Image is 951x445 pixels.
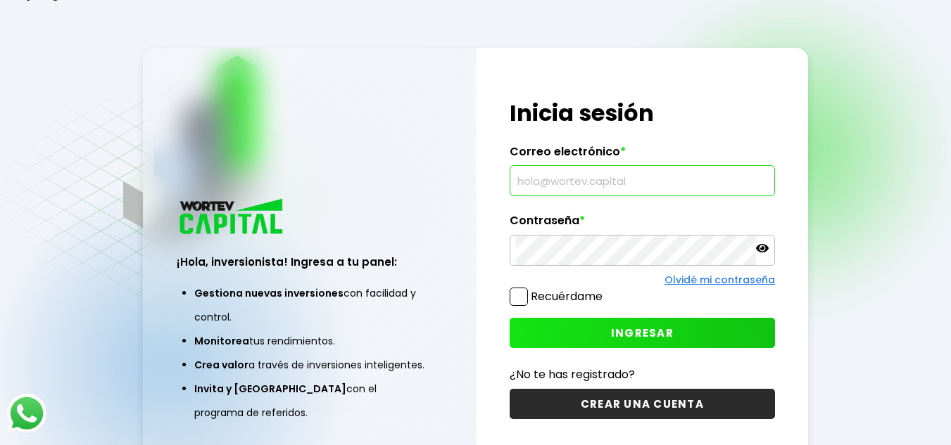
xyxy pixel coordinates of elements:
h1: Inicia sesión [510,96,776,130]
label: Recuérdame [531,288,603,304]
label: Correo electrónico [510,145,776,166]
h3: ¡Hola, inversionista! Ingresa a tu panel: [177,254,443,270]
span: Invita y [GEOGRAPHIC_DATA] [194,382,346,396]
li: tus rendimientos. [194,329,425,353]
p: ¿No te has registrado? [510,366,776,383]
label: Contraseña [510,214,776,235]
button: INGRESAR [510,318,776,348]
li: con el programa de referidos. [194,377,425,425]
li: a través de inversiones inteligentes. [194,353,425,377]
span: Monitorea [194,334,249,348]
a: ¿No te has registrado?CREAR UNA CUENTA [510,366,776,419]
li: con facilidad y control. [194,281,425,329]
span: Gestiona nuevas inversiones [194,286,344,300]
img: logo_wortev_capital [177,197,288,238]
button: CREAR UNA CUENTA [510,389,776,419]
img: logos_whatsapp-icon.242b2217.svg [7,394,46,433]
span: INGRESAR [611,325,674,340]
a: Olvidé mi contraseña [665,273,775,287]
span: Crea valor [194,358,248,372]
input: hola@wortev.capital [516,166,769,195]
